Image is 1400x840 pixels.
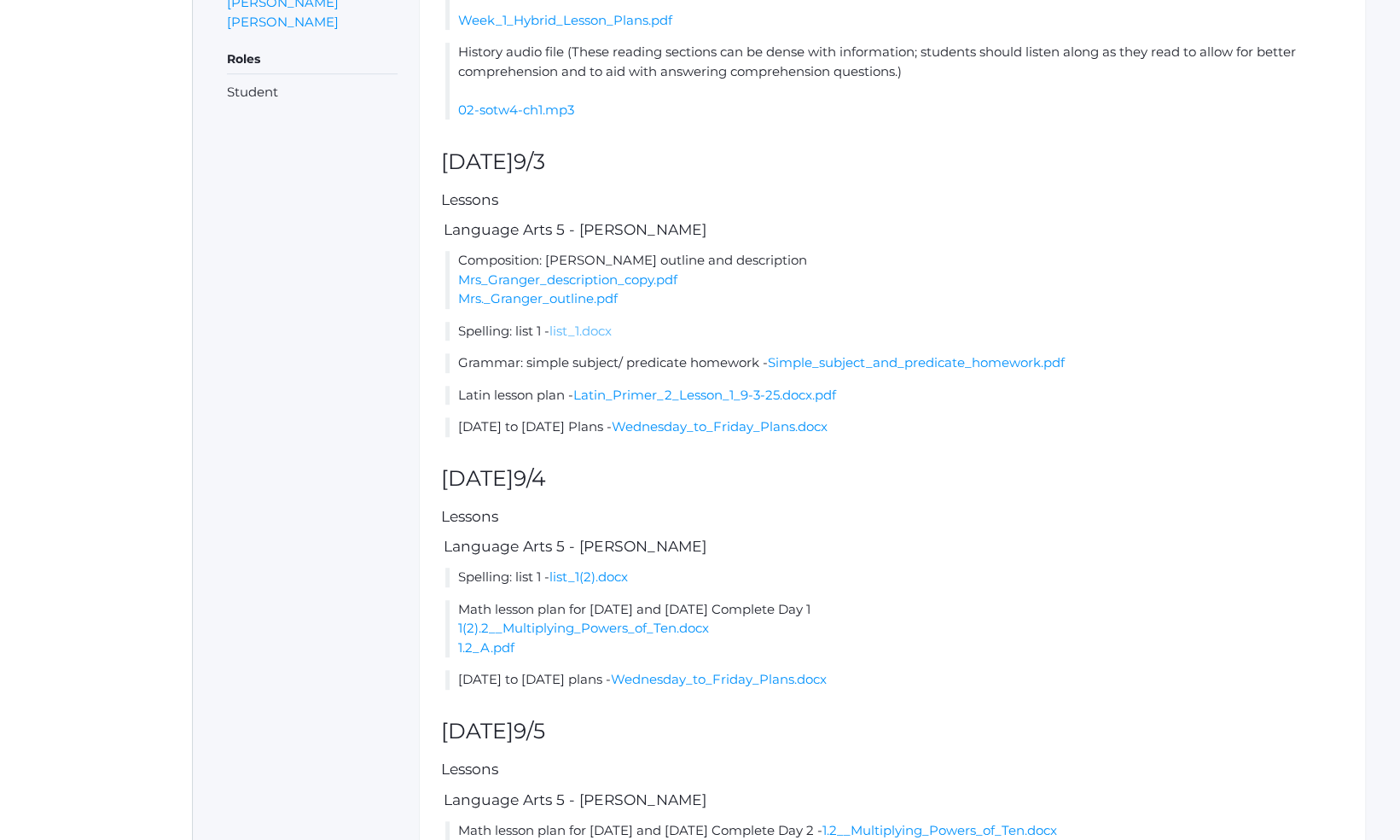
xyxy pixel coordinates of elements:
li: Composition: [PERSON_NAME] outline and description [445,251,1344,309]
a: list_1(2).docx [549,569,628,585]
a: 1.2_A.pdf [458,639,514,656]
li: [DATE] to [DATE] Plans - [445,417,1344,437]
a: 1.2__Multiplying_Powers_of_Ten.docx [822,822,1057,838]
span: 9/5 [514,718,545,744]
h5: Language Arts 5 - [PERSON_NAME] [441,539,1344,555]
a: [PERSON_NAME] [227,12,339,32]
a: 02-sotw4-ch1.mp3 [458,102,574,118]
h5: Lessons [441,192,1344,208]
span: 9/4 [514,465,546,491]
a: 1(2).2__Multiplying_Powers_of_Ten.docx [458,620,709,636]
a: Latin_Primer_2_Lesson_1_9-3-25.docx.pdf [573,387,836,403]
a: Simple_subject_and_predicate_homework.pdf [768,354,1065,370]
a: Mrs._Granger_outline.pdf [458,290,618,306]
span: 9/3 [514,149,545,174]
li: Grammar: simple subject/ predicate homework - [445,353,1344,373]
a: list_1.docx [549,323,612,339]
h5: Language Arts 5 - [PERSON_NAME] [441,222,1344,238]
a: Wednesday_to_Friday_Plans.docx [612,418,828,435]
li: Spelling: list 1 - [445,568,1344,587]
li: Latin lesson plan - [445,386,1344,405]
h5: Roles [227,45,398,74]
li: Student [227,83,398,102]
h5: Language Arts 5 - [PERSON_NAME] [441,792,1344,808]
h5: Lessons [441,509,1344,525]
li: Math lesson plan for [DATE] and [DATE] Complete Day 1 [445,600,1344,658]
li: History audio file (These reading sections can be dense with information; students should listen ... [445,43,1344,120]
li: Spelling: list 1 - [445,322,1344,341]
h2: [DATE] [441,150,1344,174]
h2: [DATE] [441,467,1344,491]
h5: Lessons [441,761,1344,778]
a: Mrs_Granger_description_copy.pdf [458,271,677,288]
li: [DATE] to [DATE] plans - [445,670,1344,690]
a: Week_1_Hybrid_Lesson_Plans.pdf [458,12,672,28]
h2: [DATE] [441,720,1344,744]
a: Wednesday_to_Friday_Plans.docx [611,671,827,687]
